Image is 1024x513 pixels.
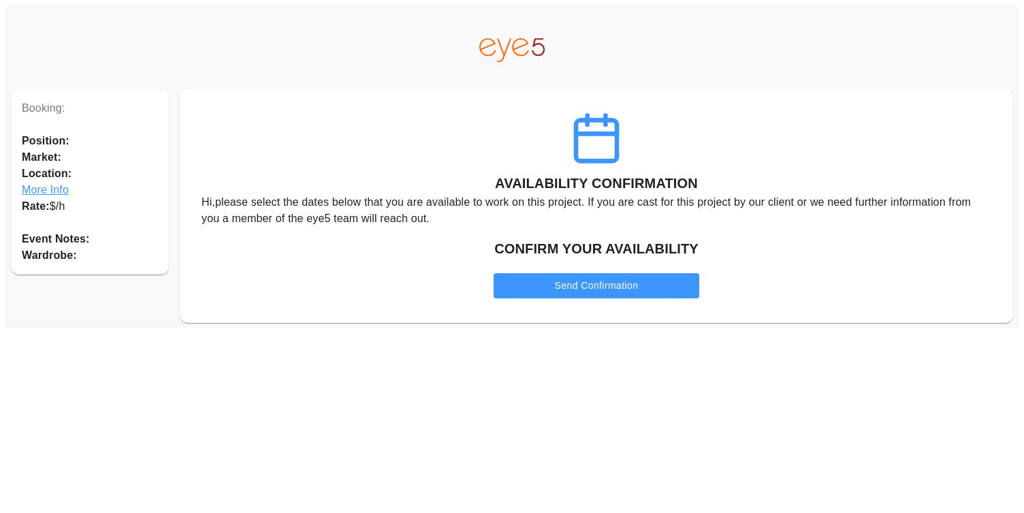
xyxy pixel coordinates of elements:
[22,231,158,247] p: Event Notes:
[22,100,158,116] p: Booking:
[494,273,700,298] button: Send Confirmation
[202,194,991,227] p: Hi, please select the dates below that you are available to work on this project. If you are cast...
[22,135,69,146] span: Position:
[479,38,545,62] img: eye5
[22,151,61,163] span: Market:
[22,182,158,198] span: More Info
[495,172,698,194] h6: AVAILABILITY CONFIRMATION
[22,247,158,264] p: Wardrobe:
[22,200,50,212] span: Rate:
[22,198,158,215] p: $ /h
[22,166,158,182] span: Location:
[191,238,1002,260] h6: CONFIRM YOUR AVAILABILITY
